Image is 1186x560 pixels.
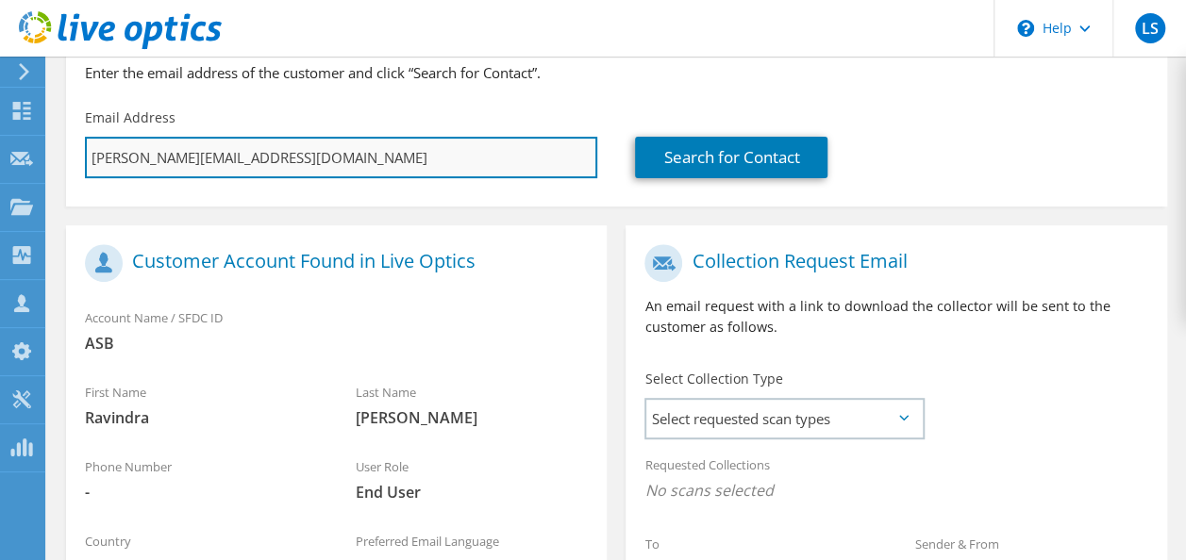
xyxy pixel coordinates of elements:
[85,482,318,502] span: -
[1135,13,1165,43] span: LS
[626,445,1166,515] div: Requested Collections
[644,480,1147,501] span: No scans selected
[356,407,589,428] span: [PERSON_NAME]
[85,407,318,428] span: Ravindra
[85,62,1148,83] h3: Enter the email address of the customer and click “Search for Contact”.
[85,244,578,282] h1: Customer Account Found in Live Optics
[85,108,175,127] label: Email Address
[644,296,1147,338] p: An email request with a link to download the collector will be sent to the customer as follows.
[1017,20,1034,37] svg: \n
[635,137,827,178] a: Search for Contact
[66,298,607,363] div: Account Name / SFDC ID
[337,372,608,437] div: Last Name
[644,244,1138,282] h1: Collection Request Email
[337,447,608,512] div: User Role
[646,400,922,437] span: Select requested scan types
[356,482,589,502] span: End User
[644,370,782,388] label: Select Collection Type
[85,333,588,354] span: ASB
[66,447,337,512] div: Phone Number
[66,372,337,437] div: First Name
